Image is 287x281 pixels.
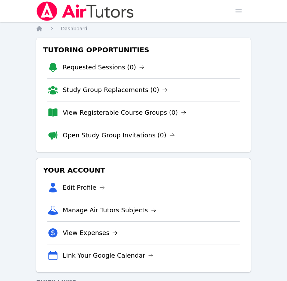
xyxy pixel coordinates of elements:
nav: Breadcrumb [36,25,251,32]
a: Study Group Replacements (0) [63,85,168,95]
h3: Your Account [42,164,245,176]
a: Link Your Google Calendar [63,251,154,260]
a: View Expenses [63,228,118,238]
a: Open Study Group Invitations (0) [63,130,175,140]
img: Air Tutors [36,1,134,21]
a: Requested Sessions (0) [63,62,145,72]
span: Dashboard [61,26,87,31]
a: Edit Profile [63,183,105,192]
h3: Tutoring Opportunities [42,44,245,56]
a: Manage Air Tutors Subjects [63,205,156,215]
a: View Registerable Course Groups (0) [63,108,186,117]
a: Dashboard [61,25,87,32]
